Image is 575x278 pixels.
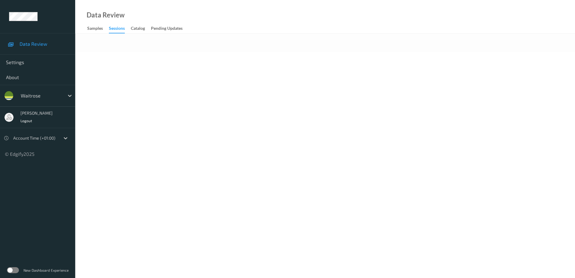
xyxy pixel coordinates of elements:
div: Data Review [87,12,125,18]
a: Samples [87,24,109,33]
div: Catalog [131,25,145,33]
div: Pending Updates [151,25,183,33]
a: Pending Updates [151,24,189,33]
a: Sessions [109,24,131,33]
div: Sessions [109,25,125,33]
div: Samples [87,25,103,33]
a: Catalog [131,24,151,33]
